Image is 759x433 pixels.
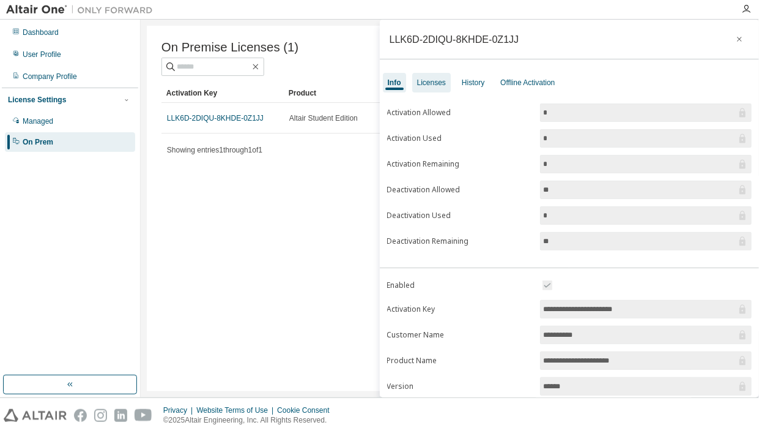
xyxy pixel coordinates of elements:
[388,78,401,88] div: Info
[161,40,298,55] span: On Premise Licenses (1)
[163,415,337,426] p: © 2025 Altair Engineering, Inc. All Rights Reserved.
[23,50,61,59] div: User Profile
[417,78,446,88] div: Licenses
[8,95,66,105] div: License Settings
[289,83,401,103] div: Product
[387,236,533,246] label: Deactivation Remaining
[390,34,519,44] div: LLK6D-2DIQU-8KHDE-0Z1JJ
[4,409,67,422] img: altair_logo.svg
[289,113,358,123] span: Altair Student Edition
[23,28,59,37] div: Dashboard
[387,304,533,314] label: Activation Key
[135,409,152,422] img: youtube.svg
[387,356,533,366] label: Product Name
[6,4,159,16] img: Altair One
[500,78,555,88] div: Offline Activation
[23,137,53,147] div: On Prem
[167,114,264,122] a: LLK6D-2DIQU-8KHDE-0Z1JJ
[387,281,533,290] label: Enabled
[387,185,533,195] label: Deactivation Allowed
[387,211,533,220] label: Deactivation Used
[387,382,533,391] label: Version
[387,159,533,169] label: Activation Remaining
[114,409,127,422] img: linkedin.svg
[196,405,277,415] div: Website Terms of Use
[74,409,87,422] img: facebook.svg
[462,78,484,88] div: History
[387,108,533,118] label: Activation Allowed
[94,409,107,422] img: instagram.svg
[387,330,533,340] label: Customer Name
[23,116,53,126] div: Managed
[167,146,262,154] span: Showing entries 1 through 1 of 1
[166,83,279,103] div: Activation Key
[163,405,196,415] div: Privacy
[387,134,533,143] label: Activation Used
[23,72,77,81] div: Company Profile
[277,405,336,415] div: Cookie Consent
